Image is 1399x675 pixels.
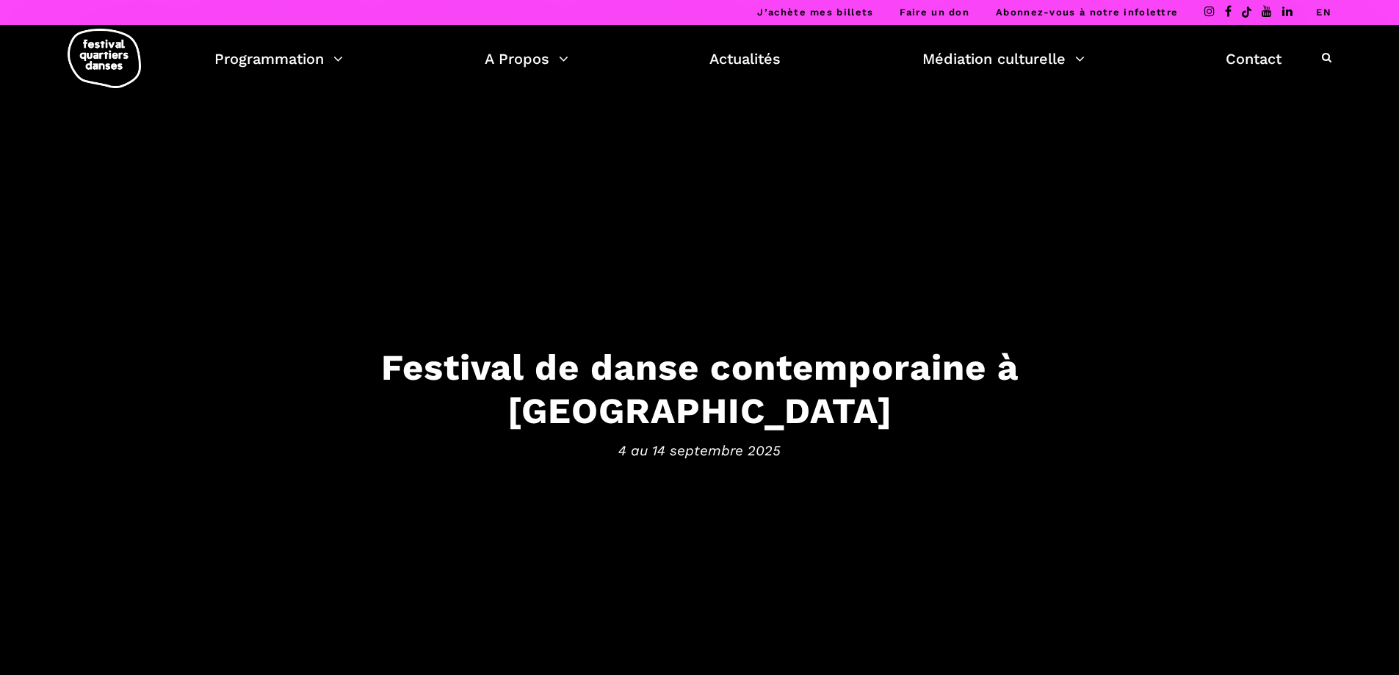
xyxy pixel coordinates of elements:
h3: Festival de danse contemporaine à [GEOGRAPHIC_DATA] [245,346,1155,433]
a: Faire un don [900,7,969,18]
img: logo-fqd-med [68,29,141,88]
a: A Propos [485,46,568,71]
a: Programmation [214,46,343,71]
a: J’achète mes billets [757,7,873,18]
a: Contact [1226,46,1281,71]
a: EN [1316,7,1331,18]
a: Médiation culturelle [922,46,1085,71]
a: Abonnez-vous à notre infolettre [996,7,1178,18]
a: Actualités [709,46,781,71]
span: 4 au 14 septembre 2025 [245,439,1155,461]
